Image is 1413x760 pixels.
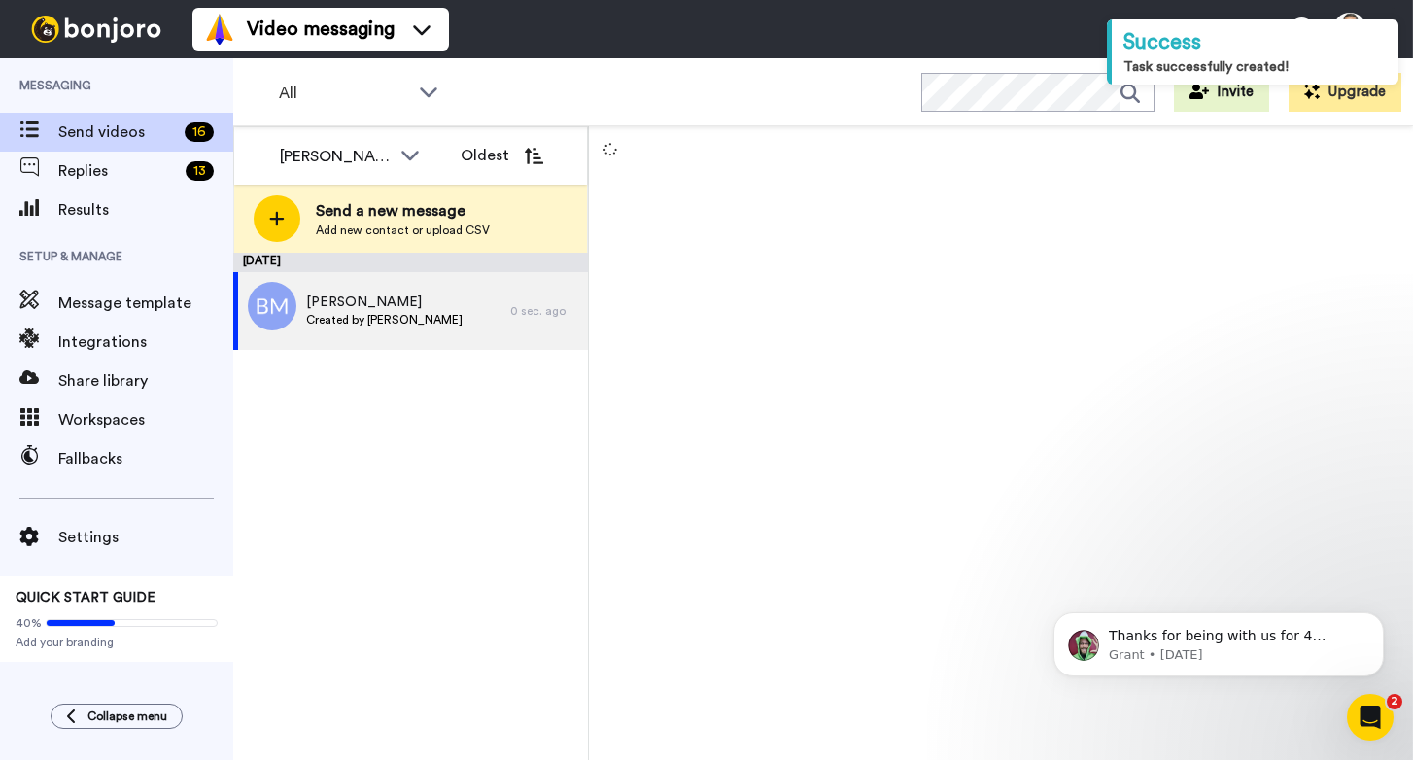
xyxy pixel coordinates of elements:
[58,121,177,144] span: Send videos
[58,408,233,432] span: Workspaces
[58,369,233,393] span: Share library
[58,198,233,222] span: Results
[58,159,178,183] span: Replies
[51,704,183,729] button: Collapse menu
[58,330,233,354] span: Integrations
[510,303,578,319] div: 0 sec. ago
[280,145,391,168] div: [PERSON_NAME]
[233,253,588,272] div: [DATE]
[186,161,214,181] div: 13
[1387,694,1402,709] span: 2
[1289,73,1401,112] button: Upgrade
[1174,73,1269,112] button: Invite
[306,312,463,328] span: Created by [PERSON_NAME]
[58,526,233,549] span: Settings
[316,223,490,238] span: Add new contact or upload CSV
[87,708,167,724] span: Collapse menu
[279,82,409,105] span: All
[16,615,42,631] span: 40%
[446,136,558,175] button: Oldest
[16,635,218,650] span: Add your branding
[58,292,233,315] span: Message template
[316,199,490,223] span: Send a new message
[58,447,233,470] span: Fallbacks
[248,282,296,330] img: bm.png
[1347,694,1394,741] iframe: Intercom live chat
[1123,57,1387,77] div: Task successfully created!
[306,293,463,312] span: [PERSON_NAME]
[16,591,155,605] span: QUICK START GUIDE
[23,16,169,43] img: bj-logo-header-white.svg
[204,14,235,45] img: vm-color.svg
[185,122,214,142] div: 16
[247,16,395,43] span: Video messaging
[1024,571,1413,708] iframe: Intercom notifications message
[1123,27,1387,57] div: Success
